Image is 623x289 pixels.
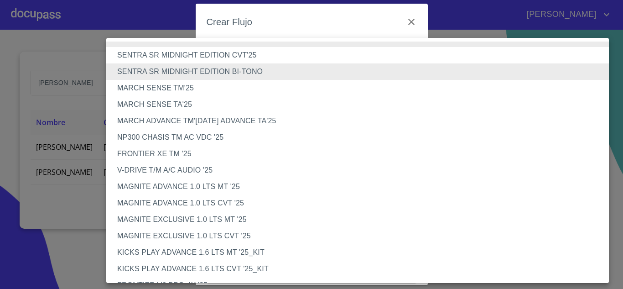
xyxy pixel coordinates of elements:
li: MARCH SENSE TM'25 [106,80,616,96]
li: SENTRA SR MIDNIGHT EDITION CVT'25 [106,47,616,63]
li: MARCH ADVANCE TM'[DATE] ADVANCE TA'25 [106,113,616,129]
li: MAGNITE ADVANCE 1.0 LTS MT '25 [106,179,616,195]
li: V-DRIVE T/M A/C AUDIO '25 [106,162,616,179]
li: MAGNITE EXCLUSIVE 1.0 LTS MT '25 [106,211,616,228]
li: NP300 CHASIS TM AC VDC '25 [106,129,616,146]
li: MAGNITE ADVANCE 1.0 LTS CVT '25 [106,195,616,211]
li: FRONTIER XE TM '25 [106,146,616,162]
li: SENTRA SR MIDNIGHT EDITION BI-TONO [106,63,616,80]
li: MARCH SENSE TA'25 [106,96,616,113]
li: KICKS PLAY ADVANCE 1.6 LTS CVT '25_KIT [106,261,616,277]
li: MAGNITE EXCLUSIVE 1.0 LTS CVT '25 [106,228,616,244]
li: KICKS PLAY ADVANCE 1.6 LTS MT '25_KIT [106,244,616,261]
